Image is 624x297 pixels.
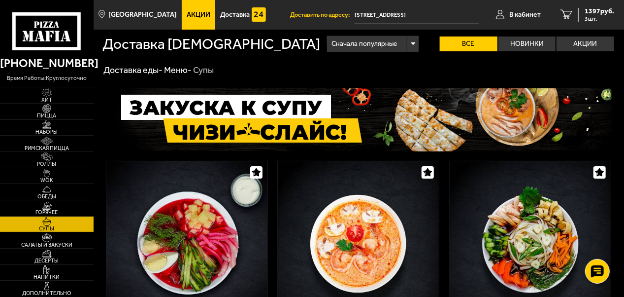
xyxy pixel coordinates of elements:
input: Ваш адрес доставки [355,6,479,24]
label: Новинки [498,37,556,51]
span: Акции [187,11,210,18]
span: 3 шт. [585,16,614,22]
span: Доставить по адресу: [290,12,355,18]
span: В кабинет [509,11,541,18]
label: Акции [557,37,614,51]
h1: Доставка [DEMOGRAPHIC_DATA] [102,37,320,52]
span: Доставка [220,11,250,18]
span: [GEOGRAPHIC_DATA] [108,11,177,18]
span: 1397 руб. [585,8,614,15]
label: Все [440,37,497,51]
a: Меню- [164,65,192,75]
div: Супы [193,65,214,76]
a: Доставка еды- [103,65,163,75]
span: Сначала популярные [331,35,397,53]
img: 15daf4d41897b9f0e9f617042186c801.svg [252,7,266,22]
